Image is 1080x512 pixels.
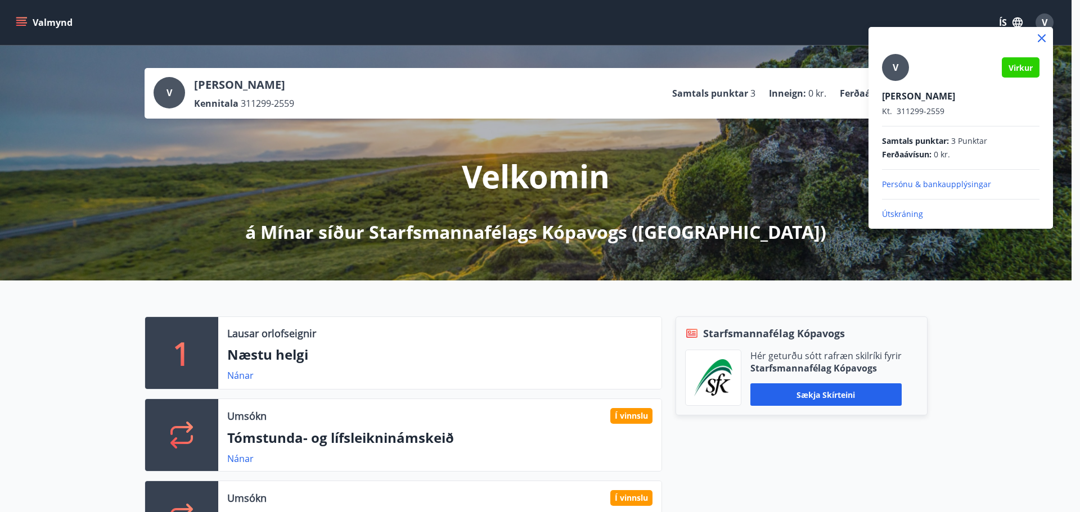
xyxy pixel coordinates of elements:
span: 0 kr. [934,149,950,160]
span: Ferðaávísun : [882,149,931,160]
p: Persónu & bankaupplýsingar [882,179,1039,190]
span: V [893,61,898,74]
span: Kt. [882,106,892,116]
p: Útskráning [882,209,1039,220]
span: 3 Punktar [951,135,987,147]
p: 311299-2559 [882,106,1039,117]
span: Virkur [1009,62,1033,73]
p: [PERSON_NAME] [882,90,1039,102]
span: Samtals punktar : [882,135,949,147]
